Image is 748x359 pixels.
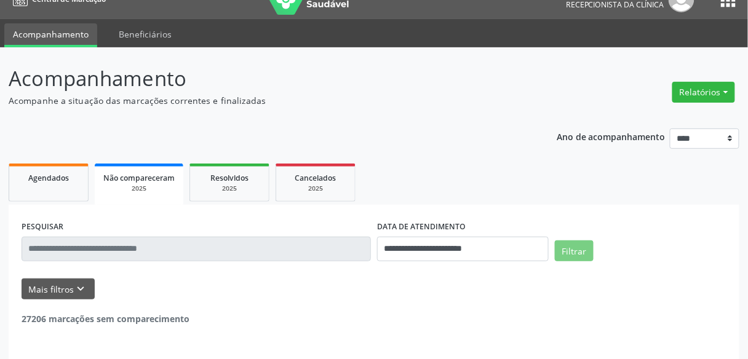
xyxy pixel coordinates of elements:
span: Não compareceram [103,173,175,183]
strong: 27206 marcações sem comparecimento [22,313,189,325]
label: PESQUISAR [22,218,63,237]
button: Relatórios [672,82,735,103]
p: Ano de acompanhamento [557,128,666,144]
div: 2025 [199,184,260,193]
p: Acompanhe a situação das marcações correntes e finalizadas [9,94,520,107]
span: Agendados [28,173,69,183]
button: Filtrar [555,240,594,261]
p: Acompanhamento [9,63,520,94]
span: Cancelados [295,173,336,183]
div: 2025 [103,184,175,193]
a: Acompanhamento [4,23,97,47]
i: keyboard_arrow_down [74,282,88,296]
div: 2025 [285,184,346,193]
label: DATA DE ATENDIMENTO [377,218,466,237]
button: Mais filtroskeyboard_arrow_down [22,278,95,300]
span: Resolvidos [210,173,249,183]
a: Beneficiários [110,23,180,45]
